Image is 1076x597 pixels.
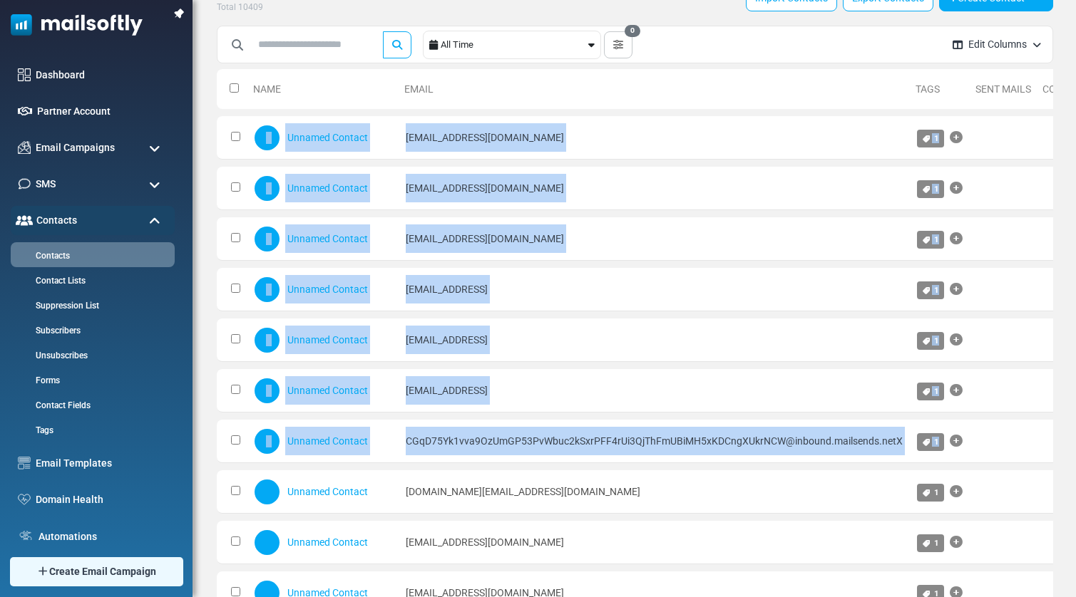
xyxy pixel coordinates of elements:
img: campaigns-icon.png [18,141,31,154]
a: 1 [917,383,944,400]
a: Add Tag [950,174,963,202]
a: Unnamed Contact [287,182,368,194]
a: Unnamed Contact [287,334,368,346]
a: 1 [917,281,944,299]
a: 1 [917,433,944,451]
a: 1 [917,130,944,147]
a: 1 [917,231,944,249]
a: Add Tag [950,123,963,152]
span: 1 [934,386,939,396]
a: Suppression List [11,299,171,312]
a: Add Tag [950,376,963,405]
img: workflow.svg [18,529,34,545]
a: Add Tag [950,224,963,253]
span: 1 [934,184,939,194]
img: domain-health-icon.svg [18,494,31,505]
span: 1 [934,487,939,497]
span: 10409 [238,2,263,12]
td: [EMAIL_ADDRESS][DOMAIN_NAME] [399,521,910,564]
a: Unnamed Contact [287,486,368,497]
a: Add Tag [950,275,963,303]
a: Tags [11,424,171,437]
td: [EMAIL_ADDRESS] [399,369,910,412]
span: 1 [934,234,939,244]
td: CGqD75Yk1vva9OzUmGP53PvWbuc2kSxrPFF4rUi3QjThFmUBiMH5xKDCngXUkrNCW@inbound.mailsends.netX [399,420,910,463]
span: Contacts [36,213,77,228]
td: [EMAIL_ADDRESS][DOMAIN_NAME] [399,217,910,261]
a: Automations [39,529,168,544]
a: Forms [11,374,171,387]
a: Unnamed Contact [287,385,368,396]
a: Tags [916,83,940,95]
a: Subscribers [11,324,171,337]
a: Add Tag [950,326,963,354]
a: Sent Mails [975,83,1031,95]
a: Partner Account [37,104,168,119]
span: 0 [625,25,640,38]
a: Unnamed Contact [287,435,368,447]
td: [EMAIL_ADDRESS] [399,268,910,311]
td: [EMAIL_ADDRESS][DOMAIN_NAME] [399,167,910,210]
a: Name [253,83,281,95]
a: Contact Lists [11,274,171,287]
span: 1 [934,437,939,447]
span: 1 [934,538,939,548]
td: [EMAIL_ADDRESS] [399,318,910,362]
button: 0 [604,31,632,58]
img: contacts-icon-active.svg [16,215,33,225]
a: Dashboard [36,68,168,83]
a: Contacts [11,249,171,262]
a: Add Tag [950,427,963,455]
img: email-templates-icon.svg [18,457,31,469]
a: 1 [917,484,944,502]
a: Contact Fields [11,399,171,412]
a: Unsubscribes [11,349,171,362]
span: 1 [934,285,939,295]
div: All Time [441,31,585,58]
td: [DOMAIN_NAME][EMAIL_ADDRESS][DOMAIN_NAME] [399,470,910,514]
a: Unnamed Contact [287,132,368,143]
span: Create Email Campaign [49,564,156,579]
a: Unnamed Contact [287,233,368,244]
span: 1 [934,336,939,346]
a: Email Templates [36,456,168,471]
a: 1 [917,534,944,552]
span: SMS [36,177,56,192]
a: Domain Health [36,492,168,507]
button: Edit Columns [941,26,1052,63]
span: Total [217,2,236,12]
td: [EMAIL_ADDRESS][DOMAIN_NAME] [399,116,910,160]
a: Unnamed Contact [287,284,368,295]
a: Add Tag [950,528,963,556]
img: dashboard-icon.svg [18,68,31,81]
a: Unnamed Contact [287,536,368,548]
span: Email Campaigns [36,140,115,155]
a: 1 [917,332,944,350]
a: Email [404,83,434,95]
a: 1 [917,180,944,198]
a: Add Tag [950,477,963,506]
img: sms-icon.png [18,177,31,190]
span: 1 [934,133,939,143]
